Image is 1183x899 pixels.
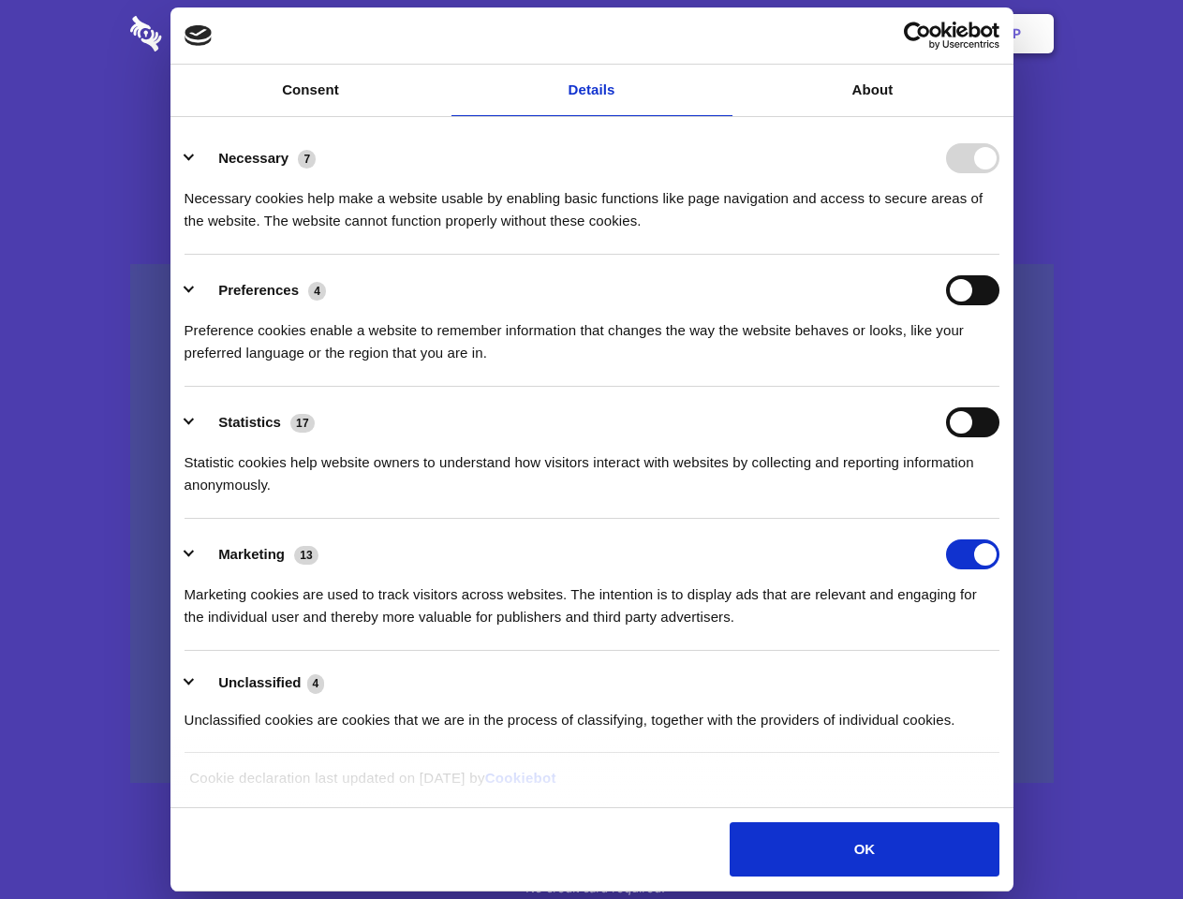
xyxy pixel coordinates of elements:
a: Cookiebot [485,770,556,786]
img: logo [185,25,213,46]
a: Wistia video thumbnail [130,264,1054,784]
img: logo-wordmark-white-trans-d4663122ce5f474addd5e946df7df03e33cb6a1c49d2221995e7729f52c070b2.svg [130,16,290,52]
button: OK [730,822,998,877]
a: About [732,65,1013,116]
button: Marketing (13) [185,539,331,569]
span: 17 [290,414,315,433]
button: Preferences (4) [185,275,338,305]
span: 4 [307,674,325,693]
button: Statistics (17) [185,407,327,437]
div: Preference cookies enable a website to remember information that changes the way the website beha... [185,305,999,364]
span: 4 [308,282,326,301]
h4: Auto-redaction of sensitive data, encrypted data sharing and self-destructing private chats. Shar... [130,170,1054,232]
label: Preferences [218,282,299,298]
label: Necessary [218,150,288,166]
button: Unclassified (4) [185,671,336,695]
iframe: Drift Widget Chat Controller [1089,805,1161,877]
a: Pricing [550,5,631,63]
label: Statistics [218,414,281,430]
a: Contact [760,5,846,63]
span: 7 [298,150,316,169]
a: Details [451,65,732,116]
a: Usercentrics Cookiebot - opens in a new window [835,22,999,50]
label: Marketing [218,546,285,562]
span: 13 [294,546,318,565]
a: Login [850,5,931,63]
div: Cookie declaration last updated on [DATE] by [175,767,1008,803]
div: Statistic cookies help website owners to understand how visitors interact with websites by collec... [185,437,999,496]
div: Marketing cookies are used to track visitors across websites. The intention is to display ads tha... [185,569,999,628]
div: Unclassified cookies are cookies that we are in the process of classifying, together with the pro... [185,695,999,731]
button: Necessary (7) [185,143,328,173]
div: Necessary cookies help make a website usable by enabling basic functions like page navigation and... [185,173,999,232]
a: Consent [170,65,451,116]
h1: Eliminate Slack Data Loss. [130,84,1054,152]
